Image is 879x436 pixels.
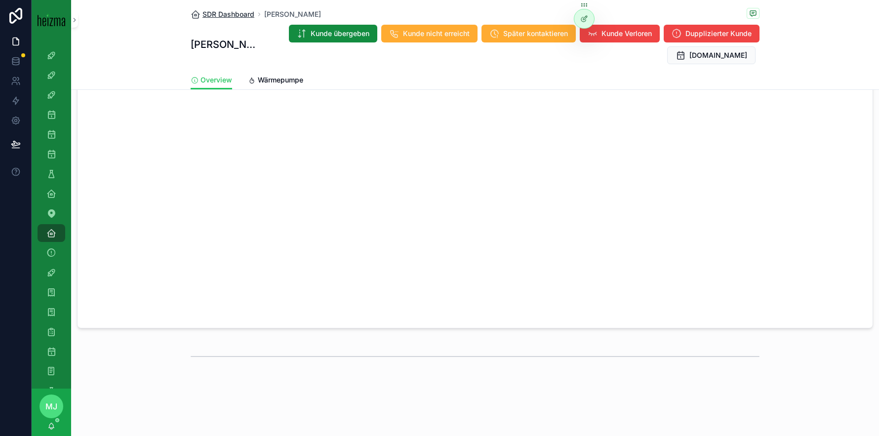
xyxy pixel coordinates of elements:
[381,25,478,42] button: Kunde nicht erreicht
[311,29,369,39] span: Kunde übergeben
[200,75,232,85] span: Overview
[38,13,65,26] img: App logo
[32,40,71,389] div: scrollable content
[601,29,652,39] span: Kunde Verloren
[289,25,377,42] button: Kunde übergeben
[248,71,303,91] a: Wärmepumpe
[191,9,254,19] a: SDR Dashboard
[202,9,254,19] span: SDR Dashboard
[481,25,576,42] button: Später kontaktieren
[403,29,470,39] span: Kunde nicht erreicht
[503,29,568,39] span: Später kontaktieren
[664,25,759,42] button: Dupplizierter Kunde
[191,38,261,51] h1: [PERSON_NAME]
[45,400,57,412] span: MJ
[580,25,660,42] button: Kunde Verloren
[191,71,232,90] a: Overview
[667,46,756,64] button: [DOMAIN_NAME]
[685,29,752,39] span: Dupplizierter Kunde
[258,75,303,85] span: Wärmepumpe
[264,9,321,19] a: [PERSON_NAME]
[689,50,747,60] span: [DOMAIN_NAME]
